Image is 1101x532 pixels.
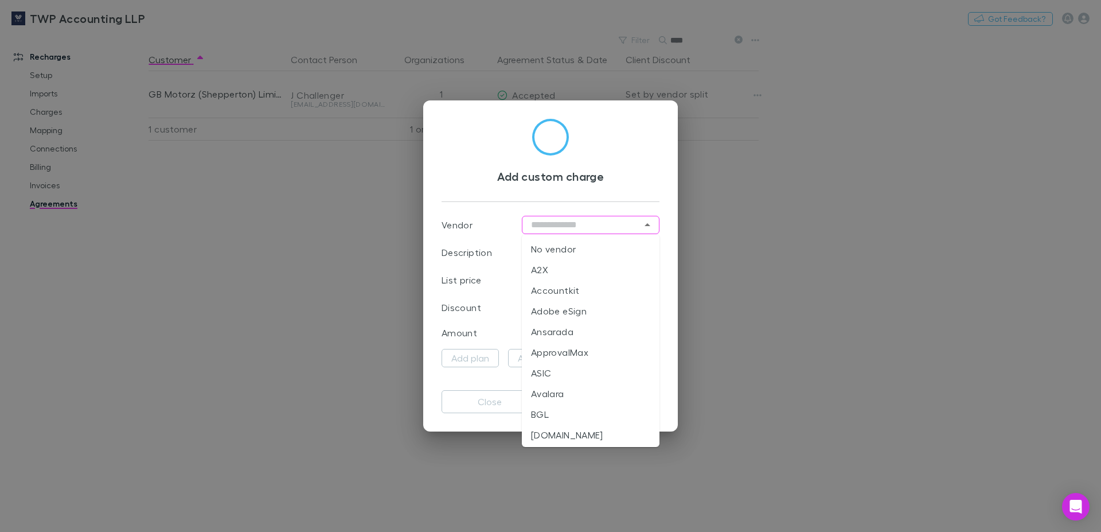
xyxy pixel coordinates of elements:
button: Add plan [442,349,499,367]
div: Open Intercom Messenger [1062,493,1090,521]
p: Discount [442,301,481,314]
p: Vendor [442,218,473,232]
p: Amount [442,326,477,340]
li: A2X [522,259,659,280]
button: Add billing period [508,349,600,367]
p: List price [442,273,482,287]
li: ASIC [522,363,659,383]
li: Calxa [522,445,659,466]
li: [DOMAIN_NAME] [522,425,659,445]
button: Close [442,390,538,413]
p: Description [442,246,492,259]
button: Close [639,217,655,233]
li: Accountkit [522,280,659,301]
li: Ansarada [522,321,659,342]
li: BGL [522,404,659,425]
li: ApprovalMax [522,342,659,363]
li: No vendor [522,239,659,259]
li: Avalara [522,383,659,404]
li: Adobe eSign [522,301,659,321]
h3: Add custom charge [442,169,659,183]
